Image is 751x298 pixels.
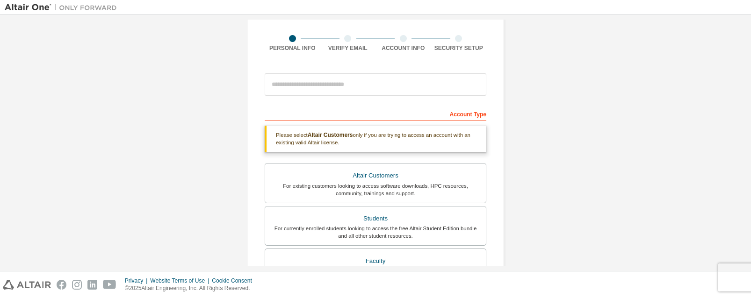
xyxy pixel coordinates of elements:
[72,280,82,290] img: instagram.svg
[265,126,486,152] div: Please select only if you are trying to access an account with an existing valid Altair license.
[375,44,431,52] div: Account Info
[265,106,486,121] div: Account Type
[431,44,487,52] div: Security Setup
[212,277,257,284] div: Cookie Consent
[5,3,122,12] img: Altair One
[150,277,212,284] div: Website Terms of Use
[87,280,97,290] img: linkedin.svg
[3,280,51,290] img: altair_logo.svg
[265,44,320,52] div: Personal Info
[308,132,353,138] b: Altair Customers
[271,182,480,197] div: For existing customers looking to access software downloads, HPC resources, community, trainings ...
[125,277,150,284] div: Privacy
[57,280,66,290] img: facebook.svg
[103,280,116,290] img: youtube.svg
[320,44,376,52] div: Verify Email
[271,169,480,182] div: Altair Customers
[125,284,258,292] p: © 2025 Altair Engineering, Inc. All Rights Reserved.
[271,255,480,268] div: Faculty
[271,225,480,240] div: For currently enrolled students looking to access the free Altair Student Edition bundle and all ...
[271,212,480,225] div: Students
